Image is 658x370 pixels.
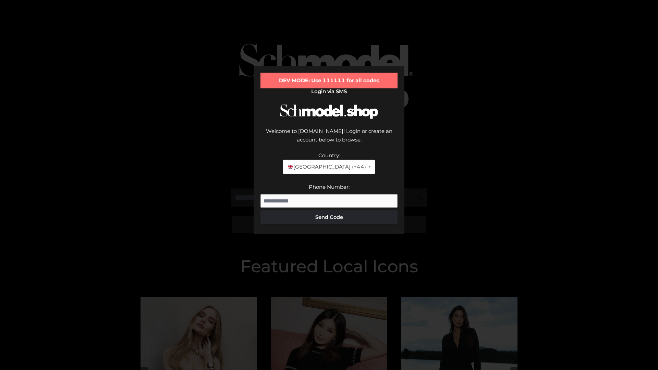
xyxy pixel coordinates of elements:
button: Send Code [260,210,398,224]
div: Welcome to [DOMAIN_NAME]! Login or create an account below to browse. [260,127,398,151]
h2: Login via SMS [260,88,398,95]
label: Phone Number: [309,184,350,190]
label: Country: [318,152,340,159]
div: DEV MODE: Use 111111 for all codes [260,73,398,88]
span: [GEOGRAPHIC_DATA] (+44) [287,162,366,171]
img: 🇬🇧 [288,164,293,169]
img: Schmodel Logo [278,98,380,125]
